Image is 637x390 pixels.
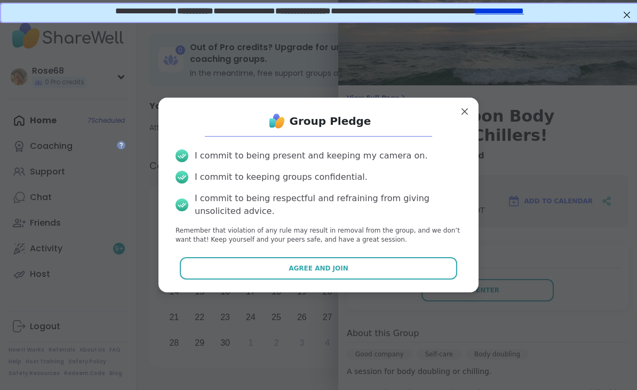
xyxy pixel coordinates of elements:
[180,257,458,280] button: Agree and Join
[117,141,125,149] iframe: Spotlight
[289,264,348,273] span: Agree and Join
[195,171,368,184] div: I commit to keeping groups confidential.
[176,226,461,244] p: Remember that violation of any rule may result in removal from the group, and we don’t want that!...
[290,114,371,129] h1: Group Pledge
[195,192,461,218] div: I commit to being respectful and refraining from giving unsolicited advice.
[266,110,288,132] img: ShareWell Logo
[195,149,427,162] div: I commit to being present and keeping my camera on.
